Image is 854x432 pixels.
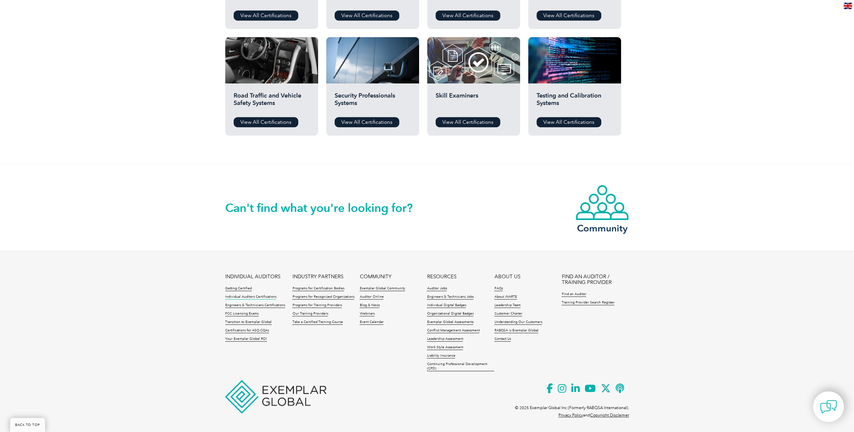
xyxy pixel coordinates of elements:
[292,320,343,325] a: Take a Certified Training Course
[427,274,456,280] a: RESOURCES
[225,274,280,280] a: INDIVIDUAL AUDITORS
[436,117,500,127] a: View All Certifications
[292,295,354,299] a: Programs for Recognized Organizations
[360,295,383,299] a: Auditor Online
[225,320,272,325] a: Transition to Exemplar Global
[234,10,298,21] a: View All Certifications
[427,345,463,350] a: Work Style Assessment
[575,184,629,221] img: icon-community.webp
[225,328,269,333] a: Certifications for ASQ CQAs
[590,413,629,418] a: Copyright Disclaimer
[494,295,517,299] a: About iNARTE
[234,92,310,112] h2: Road Traffic and Vehicle Safety Systems
[537,10,601,21] a: View All Certifications
[427,312,473,316] a: Organizational Digital Badges
[225,286,252,291] a: Getting Certified
[360,274,391,280] a: COMMUNITY
[225,295,276,299] a: Individual Auditors Certifications
[494,312,522,316] a: Customer Charter
[225,303,285,308] a: Engineers & Technicians Certifications
[427,303,466,308] a: Individual Digital Badges
[844,3,852,9] img: en
[335,117,399,127] a: View All Certifications
[494,274,520,280] a: ABOUT US
[292,312,328,316] a: Our Training Providers
[225,312,259,316] a: FCC Licensing Exams
[427,320,473,325] a: Exemplar Global Assessments
[561,292,586,297] a: Find an Auditor
[427,354,455,358] a: Liability Insurance
[427,337,463,341] a: Leadership Assessment
[820,398,837,415] img: contact-chat.png
[494,328,538,333] a: RABQSA is Exemplar Global
[537,117,601,127] a: View All Certifications
[427,362,494,371] a: Continuing Professional Development (CPD)
[427,295,473,299] a: Engineers & Technicians Jobs
[436,92,512,112] h2: Skill Examiners
[225,337,267,341] a: Your Exemplar Global ROI
[292,286,344,291] a: Programs for Certification Bodies
[561,300,614,305] a: Training Provider Search Register
[436,10,500,21] a: View All Certifications
[360,286,405,291] a: Exemplar Global Community
[427,286,447,291] a: Auditor Jobs
[360,303,379,308] a: Blog & News
[292,303,342,308] a: Programs for Training Providers
[360,312,374,316] a: Webinars
[561,274,629,285] a: FIND AN AUDITOR / TRAINING PROVIDER
[234,117,298,127] a: View All Certifications
[494,286,503,291] a: FAQs
[335,92,411,112] h2: Security Professionals Systems
[575,224,629,232] h3: Community
[558,411,629,419] p: and
[10,418,45,432] a: BACK TO TOP
[575,184,629,232] a: Community
[292,274,343,280] a: INDUSTRY PARTNERS
[335,10,399,21] a: View All Certifications
[225,203,427,213] h2: Can't find what you're looking for?
[494,320,542,325] a: Understanding Our Customers
[537,92,613,112] h2: Testing and Calibration Systems
[494,303,520,308] a: Leadership Team
[427,328,479,333] a: Conflict Management Assessment
[494,337,511,341] a: Contact Us
[225,380,326,413] img: Exemplar Global
[360,320,383,325] a: Event Calendar
[558,413,583,418] a: Privacy Policy
[515,404,629,411] p: © 2025 Exemplar Global Inc (Formerly RABQSA International).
